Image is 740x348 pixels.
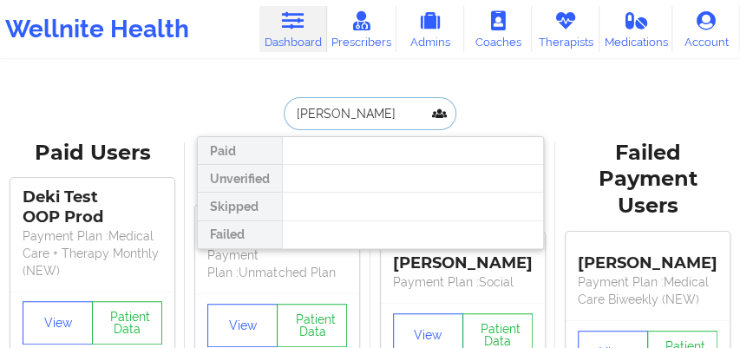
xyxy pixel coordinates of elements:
[198,193,282,220] div: Skipped
[23,301,93,345] button: View
[464,6,532,52] a: Coaches
[207,304,278,347] button: View
[207,246,347,281] p: Payment Plan : Unmatched Plan
[599,6,672,52] a: Medications
[92,301,162,345] button: Patient Data
[12,140,173,167] div: Paid Users
[259,6,327,52] a: Dashboard
[532,6,599,52] a: Therapists
[277,304,347,347] button: Patient Data
[393,240,533,273] div: [PERSON_NAME]
[578,273,717,308] p: Payment Plan : Medical Care Biweekly (NEW)
[396,6,464,52] a: Admins
[393,273,533,291] p: Payment Plan : Social
[578,240,717,273] div: [PERSON_NAME]
[23,227,162,279] p: Payment Plan : Medical Care + Therapy Monthly (NEW)
[198,165,282,193] div: Unverified
[23,187,162,227] div: Deki Test OOP Prod
[567,140,728,220] div: Failed Payment Users
[198,137,282,165] div: Paid
[198,221,282,249] div: Failed
[327,6,396,52] a: Prescribers
[672,6,740,52] a: Account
